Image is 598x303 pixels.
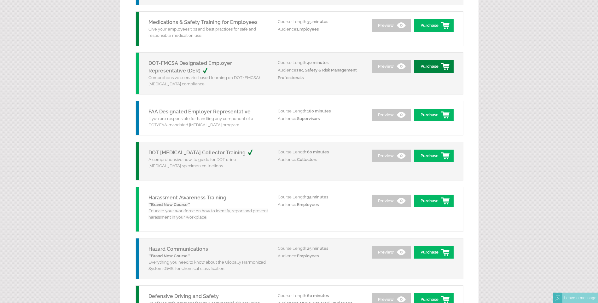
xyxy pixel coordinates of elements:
[278,18,363,26] p: Course Length:
[148,253,268,272] p: Everything you need to know about the Globally Harmonized System (GHS) for chemical classification.
[414,150,454,162] a: Purchase
[307,19,328,24] span: 35 minutes
[414,19,454,32] a: Purchase
[278,26,363,33] p: Audience:
[148,75,260,86] span: Comprehensive scenario-based learning on DOT (FMCSA) [MEDICAL_DATA] compliance
[148,293,219,299] a: Defensive Driving and Safety
[148,157,268,169] p: A comprehensive how-to guide for DOT urine [MEDICAL_DATA] specimen collections
[278,252,363,260] p: Audience:
[148,27,256,38] span: Give your employees tips and best practices for safe and responsible medication use.
[278,193,363,201] p: Course Length:
[372,19,411,32] a: Preview
[278,156,363,163] p: Audience:
[555,295,560,301] img: Offline
[297,157,317,162] span: Collectors
[307,60,328,65] span: 40 minutes
[414,60,454,73] a: Purchase
[278,59,363,66] p: Course Length:
[372,195,411,207] a: Preview
[148,109,251,115] a: FAA Designated Employer Representative
[372,246,411,259] a: Preview
[148,202,268,220] span: Educate your workforce on how to identify, report and prevent harassment in your workplace.
[297,27,319,31] span: Employees
[278,107,363,115] p: Course Length:
[278,292,363,300] p: Course Length:
[278,245,363,252] p: Course Length:
[307,246,328,251] span: 25 minutes
[148,150,260,156] a: DOT [MEDICAL_DATA] Collector Training
[148,116,268,128] p: If you are responsible for handling any component of a DOT/FAA-mandated [MEDICAL_DATA] program.
[562,293,598,303] div: Leave a message
[148,202,190,207] strong: **Brand New Course**
[414,195,454,207] a: Purchase
[297,202,319,207] span: Employees
[278,66,363,82] p: Audience:
[278,201,363,209] p: Audience:
[148,195,226,201] a: Harassment Awareness Training
[278,115,363,123] p: Audience:
[148,246,208,252] a: Hazard Communications
[148,254,190,258] strong: **Brand New Course**
[148,19,258,25] a: Medications & Safety Training for Employees
[307,150,329,154] span: 60 minutes
[372,60,411,73] a: Preview
[278,68,357,80] span: HR, Safety & Risk Management Professionals
[297,254,319,258] span: Employees
[372,150,411,162] a: Preview
[148,60,232,74] a: DOT-FMCSA Designated Employer Representative (DER)
[414,246,454,259] a: Purchase
[278,148,363,156] p: Course Length:
[307,195,328,199] span: 35 minutes
[307,109,331,113] span: 180 minutes
[372,109,411,121] a: Preview
[414,109,454,121] a: Purchase
[307,293,329,298] span: 60 minutes
[297,116,320,121] span: Supervisors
